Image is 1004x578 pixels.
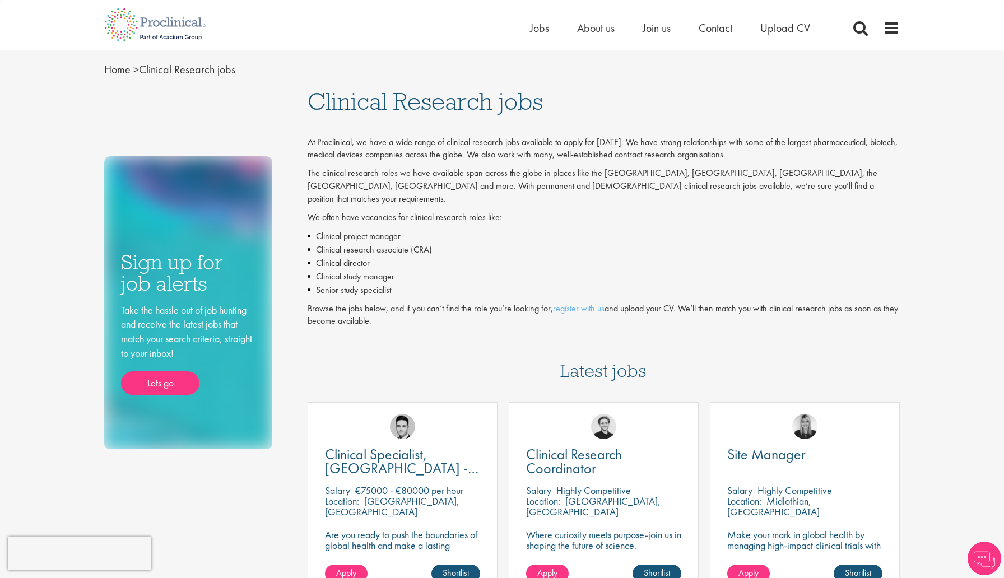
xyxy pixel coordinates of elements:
[104,62,235,77] span: Clinical Research jobs
[727,495,820,518] p: Midlothian, [GEOGRAPHIC_DATA]
[308,167,900,206] p: The clinical research roles we have available span across the globe in places like the [GEOGRAPHI...
[526,484,551,497] span: Salary
[526,495,560,507] span: Location:
[727,495,761,507] span: Location:
[727,448,882,462] a: Site Manager
[308,257,900,270] li: Clinical director
[104,62,131,77] a: breadcrumb link to Home
[325,448,480,476] a: Clinical Specialist, [GEOGRAPHIC_DATA] - Cardiac
[325,445,478,492] span: Clinical Specialist, [GEOGRAPHIC_DATA] - Cardiac
[325,495,359,507] span: Location:
[556,484,631,497] p: Highly Competitive
[121,251,255,295] h3: Sign up for job alerts
[727,484,752,497] span: Salary
[355,484,463,497] p: €75000 - €80000 per hour
[727,445,806,464] span: Site Manager
[727,529,882,561] p: Make your mark in global health by managing high-impact clinical trials with a leading CRO.
[308,302,900,328] p: Browse the jobs below, and if you can’t find the role you’re looking for, and upload your CV. We’...
[308,136,900,162] p: At Proclinical, we have a wide range of clinical research jobs available to apply for [DATE]. We ...
[325,495,459,518] p: [GEOGRAPHIC_DATA], [GEOGRAPHIC_DATA]
[530,21,549,35] a: Jobs
[121,371,199,395] a: Lets go
[643,21,671,35] a: Join us
[308,243,900,257] li: Clinical research associate (CRA)
[553,302,605,314] a: register with us
[8,537,151,570] iframe: reCAPTCHA
[308,270,900,283] li: Clinical study manager
[560,333,647,388] h3: Latest jobs
[133,62,139,77] span: >
[757,484,832,497] p: Highly Competitive
[577,21,615,35] a: About us
[526,448,681,476] a: Clinical Research Coordinator
[308,230,900,243] li: Clinical project manager
[792,414,817,439] img: Janelle Jones
[760,21,810,35] a: Upload CV
[390,414,415,439] img: Connor Lynes
[591,414,616,439] img: Nico Kohlwes
[121,303,255,395] div: Take the hassle out of job hunting and receive the latest jobs that match your search criteria, s...
[308,283,900,297] li: Senior study specialist
[526,529,681,551] p: Where curiosity meets purpose-join us in shaping the future of science.
[968,542,1001,575] img: Chatbot
[526,445,622,478] span: Clinical Research Coordinator
[308,211,900,224] p: We often have vacancies for clinical research roles like:
[325,484,350,497] span: Salary
[526,495,661,518] p: [GEOGRAPHIC_DATA], [GEOGRAPHIC_DATA]
[699,21,732,35] a: Contact
[308,86,543,116] span: Clinical Research jobs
